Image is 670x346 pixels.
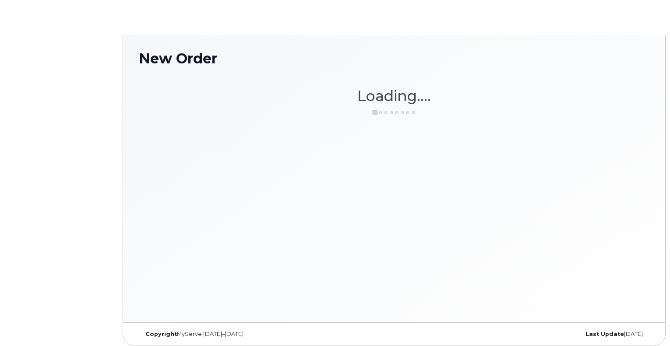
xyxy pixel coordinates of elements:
div: MyServe [DATE]–[DATE] [139,331,309,338]
strong: Copyright [145,331,177,337]
div: [DATE] [479,331,649,338]
strong: Last Update [585,331,624,337]
h1: New Order [139,51,649,66]
img: ajax-loader-3a6953c30dc77f0bf724df975f13086db4f4c1262e45940f03d1251963f1bf2e.gif [372,109,416,116]
h1: Loading.... [139,88,649,104]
